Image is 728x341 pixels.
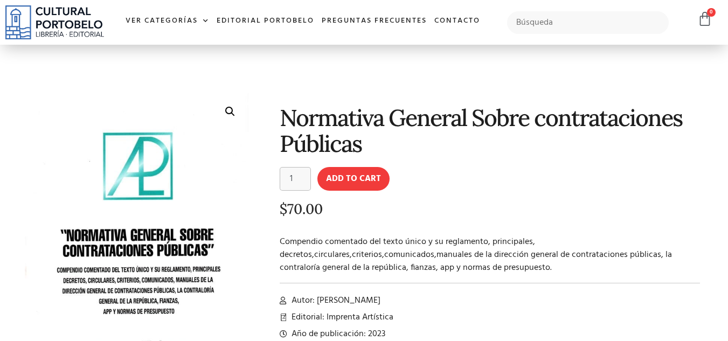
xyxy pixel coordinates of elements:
[318,10,431,33] a: Preguntas frecuentes
[289,328,385,340] span: Año de publicación: 2023
[289,311,393,324] span: Editorial: Imprenta Artística
[122,10,213,33] a: Ver Categorías
[431,10,484,33] a: Contacto
[280,105,701,156] h1: Normativa General Sobre contrataciones Públicas
[280,200,287,218] span: $
[280,167,311,191] input: Product quantity
[507,11,669,34] input: Búsqueda
[707,8,716,17] span: 0
[289,294,380,307] span: Autor: [PERSON_NAME]
[220,102,240,121] a: 🔍
[280,200,323,218] bdi: 70.00
[317,167,390,191] button: Add to cart
[697,11,712,27] a: 0
[213,10,318,33] a: Editorial Portobelo
[280,235,701,274] p: Compendio comentado del texto único y su reglamento, principales, decretos,circulares,criterios,c...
